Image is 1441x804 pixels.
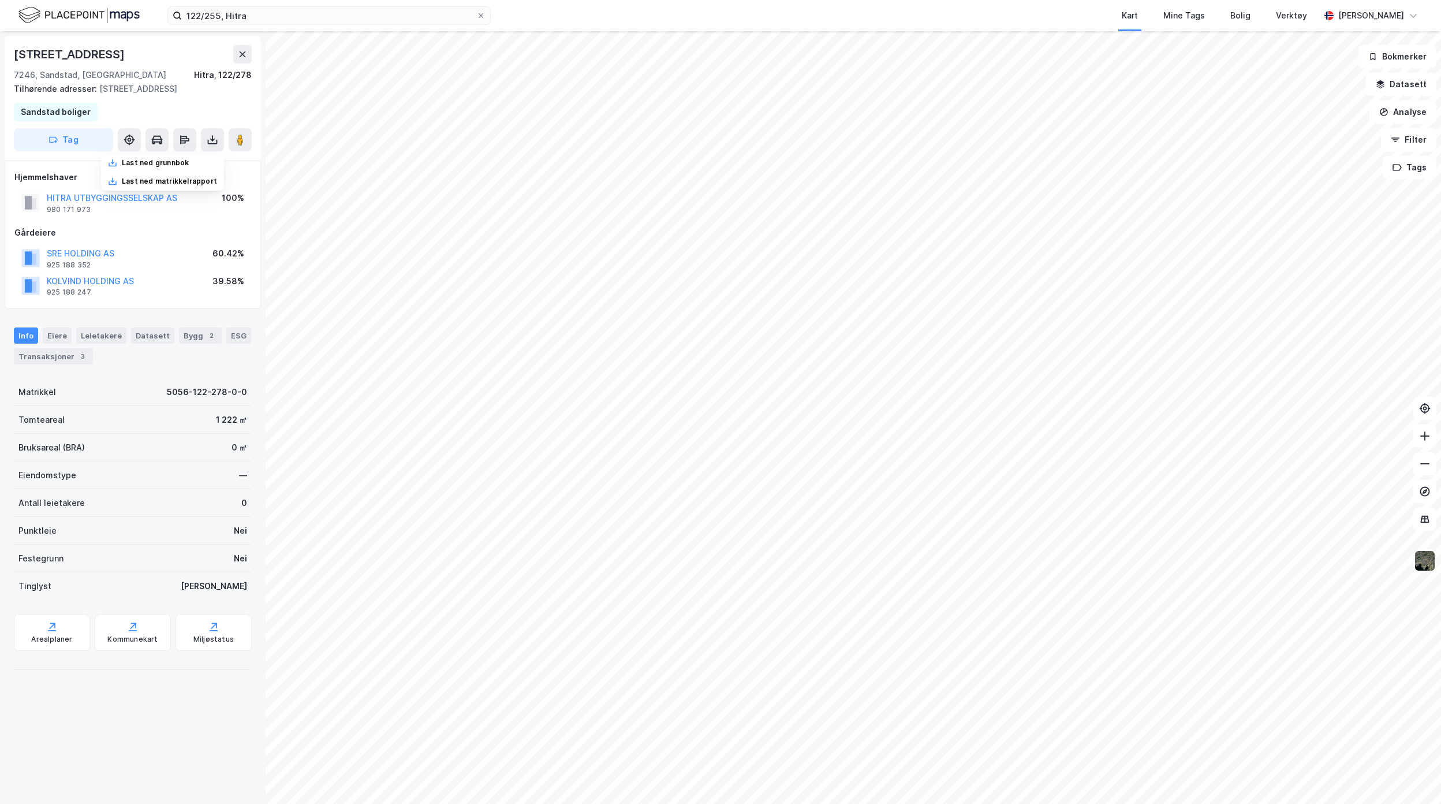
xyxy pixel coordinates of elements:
[18,413,65,427] div: Tomteareal
[234,524,247,538] div: Nei
[47,260,91,270] div: 925 188 352
[1358,45,1436,68] button: Bokmerker
[131,327,174,344] div: Datasett
[239,468,247,482] div: —
[14,170,251,184] div: Hjemmelshaver
[18,579,51,593] div: Tinglyst
[47,288,91,297] div: 925 188 247
[212,274,244,288] div: 39.58%
[1369,100,1436,124] button: Analyse
[14,68,166,82] div: 7246, Sandstad, [GEOGRAPHIC_DATA]
[18,552,64,565] div: Festegrunn
[18,496,85,510] div: Antall leietakere
[14,84,99,94] span: Tilhørende adresser:
[31,635,72,644] div: Arealplaner
[212,247,244,260] div: 60.42%
[107,635,158,644] div: Kommunekart
[193,635,234,644] div: Miljøstatus
[1383,749,1441,804] iframe: Chat Widget
[167,385,247,399] div: 5056-122-278-0-0
[241,496,247,510] div: 0
[14,45,127,64] div: [STREET_ADDRESS]
[1122,9,1138,23] div: Kart
[181,579,247,593] div: [PERSON_NAME]
[1338,9,1404,23] div: [PERSON_NAME]
[1414,550,1436,572] img: 9k=
[18,468,76,482] div: Eiendomstype
[234,552,247,565] div: Nei
[14,226,251,240] div: Gårdeiere
[14,348,93,364] div: Transaksjoner
[122,158,189,167] div: Last ned grunnbok
[122,177,217,186] div: Last ned matrikkelrapport
[232,441,247,455] div: 0 ㎡
[76,327,126,344] div: Leietakere
[18,5,140,25] img: logo.f888ab2527a4732fd821a326f86c7f29.svg
[216,413,247,427] div: 1 222 ㎡
[179,327,222,344] div: Bygg
[222,191,244,205] div: 100%
[1366,73,1436,96] button: Datasett
[1383,156,1436,179] button: Tags
[14,128,113,151] button: Tag
[43,327,72,344] div: Eiere
[1276,9,1307,23] div: Verktøy
[1381,128,1436,151] button: Filter
[21,105,91,119] div: Sandstad boliger
[182,7,476,24] input: Søk på adresse, matrikkel, gårdeiere, leietakere eller personer
[194,68,252,82] div: Hitra, 122/278
[47,205,91,214] div: 980 171 973
[18,524,57,538] div: Punktleie
[77,351,88,362] div: 3
[1383,749,1441,804] div: Kontrollprogram for chat
[14,327,38,344] div: Info
[18,441,85,455] div: Bruksareal (BRA)
[226,327,251,344] div: ESG
[206,330,217,341] div: 2
[14,82,242,96] div: [STREET_ADDRESS]
[18,385,56,399] div: Matrikkel
[1163,9,1205,23] div: Mine Tags
[1230,9,1250,23] div: Bolig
